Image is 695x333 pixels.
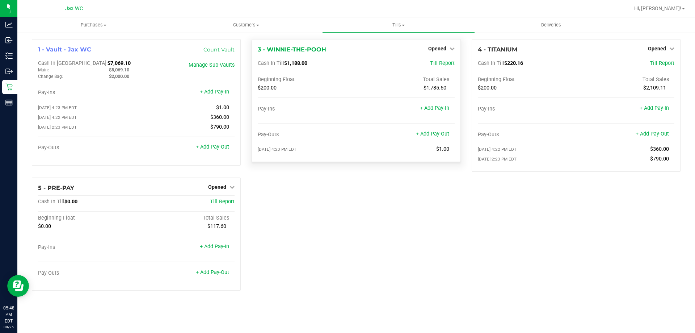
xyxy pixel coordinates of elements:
[109,67,129,72] span: $5,069.10
[258,85,277,91] span: $200.00
[5,68,13,75] inline-svg: Outbound
[3,305,14,324] p: 05:48 PM EDT
[478,46,517,53] span: 4 - TITANIUM
[17,22,170,28] span: Purchases
[478,85,497,91] span: $200.00
[189,62,235,68] a: Manage Sub-Vaults
[5,37,13,44] inline-svg: Inbound
[478,157,517,162] span: [DATE] 2:23 PM EDT
[428,46,446,51] span: Opened
[478,147,517,152] span: [DATE] 4:22 PM EDT
[38,184,74,191] span: 5 - PRE-PAY
[5,52,13,59] inline-svg: Inventory
[17,17,170,33] a: Purchases
[640,105,669,111] a: + Add Pay-In
[210,199,235,205] a: Till Report
[478,60,504,66] span: Cash In Till
[200,89,229,95] a: + Add Pay-In
[531,22,571,28] span: Deliveries
[416,131,449,137] a: + Add Pay-Out
[38,199,64,205] span: Cash In Till
[65,5,83,12] span: Jax WC
[576,76,674,83] div: Total Sales
[5,83,13,91] inline-svg: Retail
[3,324,14,330] p: 08/25
[5,99,13,106] inline-svg: Reports
[108,60,131,66] span: $7,069.10
[478,76,576,83] div: Beginning Float
[38,223,51,229] span: $0.00
[323,22,474,28] span: Tills
[203,46,235,53] a: Count Vault
[258,46,326,53] span: 3 - WINNIE-THE-POOH
[258,106,356,112] div: Pay-Ins
[504,60,523,66] span: $220.16
[284,60,307,66] span: $1,188.00
[136,215,235,221] div: Total Sales
[650,156,669,162] span: $790.00
[636,131,669,137] a: + Add Pay-Out
[38,105,77,110] span: [DATE] 4:23 PM EDT
[650,60,674,66] a: Till Report
[424,85,446,91] span: $1,785.60
[5,21,13,28] inline-svg: Analytics
[258,132,356,138] div: Pay-Outs
[196,269,229,275] a: + Add Pay-Out
[420,105,449,111] a: + Add Pay-In
[478,106,576,112] div: Pay-Ins
[38,244,136,251] div: Pay-Ins
[7,275,29,297] iframe: Resource center
[634,5,681,11] span: Hi, [PERSON_NAME]!
[216,104,229,111] span: $1.00
[258,76,356,83] div: Beginning Float
[210,114,229,120] span: $360.00
[208,184,226,190] span: Opened
[38,145,136,151] div: Pay-Outs
[648,46,666,51] span: Opened
[356,76,455,83] div: Total Sales
[170,17,322,33] a: Customers
[38,60,108,66] span: Cash In [GEOGRAPHIC_DATA]:
[475,17,627,33] a: Deliveries
[38,46,91,53] span: 1 - Vault - Jax WC
[258,147,296,152] span: [DATE] 4:23 PM EDT
[38,215,136,221] div: Beginning Float
[478,132,576,138] div: Pay-Outs
[650,146,669,152] span: $360.00
[430,60,455,66] a: Till Report
[38,125,77,130] span: [DATE] 2:23 PM EDT
[38,270,136,276] div: Pay-Outs
[207,223,226,229] span: $117.60
[200,243,229,250] a: + Add Pay-In
[436,146,449,152] span: $1.00
[38,90,136,96] div: Pay-Ins
[38,115,77,120] span: [DATE] 4:22 PM EDT
[210,124,229,130] span: $790.00
[64,199,77,205] span: $0.00
[170,22,322,28] span: Customers
[196,144,229,150] a: + Add Pay-Out
[38,67,49,72] span: Main:
[38,74,63,79] span: Change Bag:
[258,60,284,66] span: Cash In Till
[109,74,129,79] span: $2,000.00
[322,17,475,33] a: Tills
[643,85,666,91] span: $2,109.11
